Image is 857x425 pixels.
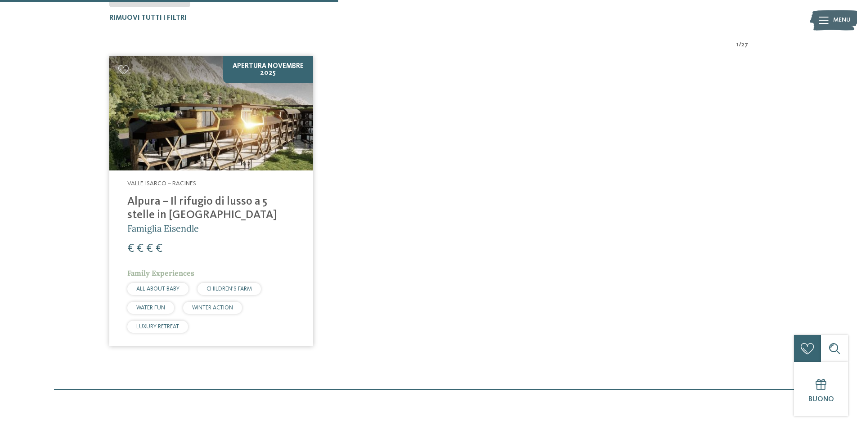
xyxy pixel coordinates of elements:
[739,40,741,49] span: /
[136,324,179,330] span: LUXURY RETREAT
[736,40,739,49] span: 1
[127,195,295,222] h4: Alpura – Il rifugio di lusso a 5 stelle in [GEOGRAPHIC_DATA]
[127,243,134,255] span: €
[136,305,165,311] span: WATER FUN
[109,14,187,22] span: Rimuovi tutti i filtri
[136,286,179,292] span: ALL ABOUT BABY
[808,396,834,403] span: Buono
[127,223,199,234] span: Famiglia Eisendle
[109,56,313,346] a: Cercate un hotel per famiglie? Qui troverete solo i migliori! Apertura novembre 2025 Valle Isarco...
[156,243,162,255] span: €
[137,243,144,255] span: €
[206,286,252,292] span: CHILDREN’S FARM
[741,40,748,49] span: 27
[146,243,153,255] span: €
[127,180,196,187] span: Valle Isarco – Racines
[127,268,194,277] span: Family Experiences
[192,305,233,311] span: WINTER ACTION
[109,56,313,171] img: Cercate un hotel per famiglie? Qui troverete solo i migliori!
[794,362,848,416] a: Buono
